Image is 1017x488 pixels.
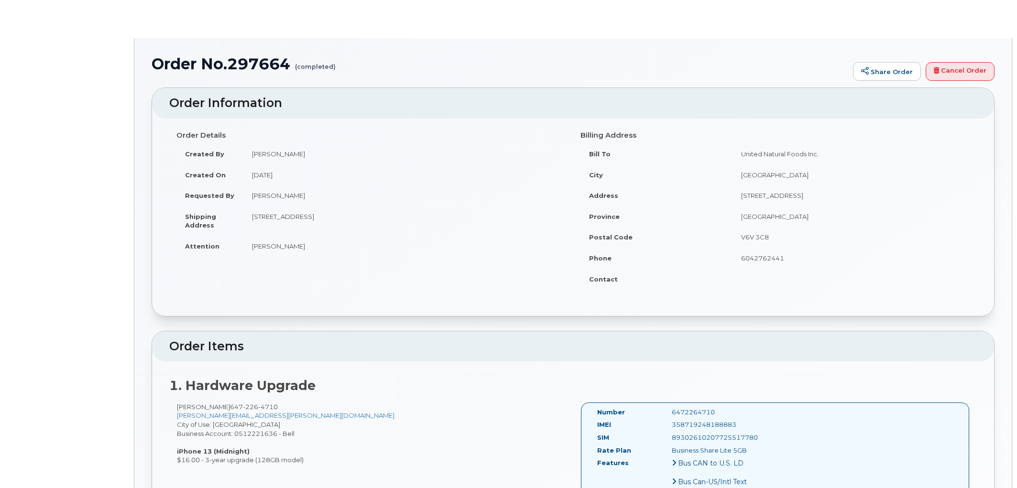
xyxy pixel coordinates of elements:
[589,254,612,262] strong: Phone
[589,150,611,158] strong: Bill To
[733,248,970,269] td: 6042762441
[733,206,970,227] td: [GEOGRAPHIC_DATA]
[678,477,747,486] span: Bus Can-US/Intl Text
[665,433,769,442] div: 89302610207725517780
[152,55,848,72] h1: Order No.297664
[243,164,566,185] td: [DATE]
[243,206,566,236] td: [STREET_ADDRESS]
[589,192,618,199] strong: Address
[185,242,219,250] strong: Attention
[589,171,603,179] strong: City
[733,164,970,185] td: [GEOGRAPHIC_DATA]
[230,403,278,411] span: 647
[733,185,970,206] td: [STREET_ADDRESS]
[185,213,216,229] strong: Shipping Address
[665,408,769,417] div: 6472264710
[295,55,336,70] small: (completed)
[243,143,566,164] td: [PERSON_NAME]
[926,62,995,81] a: Cancel Order
[589,275,618,283] strong: Contact
[853,62,921,81] a: Share Order
[597,446,631,455] label: Rate Plan
[169,402,573,465] div: [PERSON_NAME] City of Use: [GEOGRAPHIC_DATA] Business Account: 0512221636 - Bell $16.00 - 3-year ...
[185,150,224,158] strong: Created By
[169,97,977,110] h2: Order Information
[177,447,250,455] strong: iPhone 13 (Midnight)
[597,458,629,467] label: Features
[597,420,611,429] label: IMEI
[597,433,609,442] label: SIM
[185,171,226,179] strong: Created On
[733,227,970,248] td: V6V 3C8
[580,131,970,140] h4: Billing Address
[733,143,970,164] td: United Natural Foods Inc.
[177,412,394,419] a: [PERSON_NAME][EMAIL_ADDRESS][PERSON_NAME][DOMAIN_NAME]
[678,459,744,467] span: Bus CAN to U.S. LD
[185,192,234,199] strong: Requested By
[176,131,566,140] h4: Order Details
[243,236,566,257] td: [PERSON_NAME]
[597,408,625,417] label: Number
[665,420,769,429] div: 358719248188883
[243,403,258,411] span: 226
[258,403,278,411] span: 4710
[169,340,977,353] h2: Order Items
[589,213,620,220] strong: Province
[169,378,316,393] strong: 1. Hardware Upgrade
[589,233,633,241] strong: Postal Code
[665,446,769,455] div: Business Share Lite 5GB
[243,185,566,206] td: [PERSON_NAME]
